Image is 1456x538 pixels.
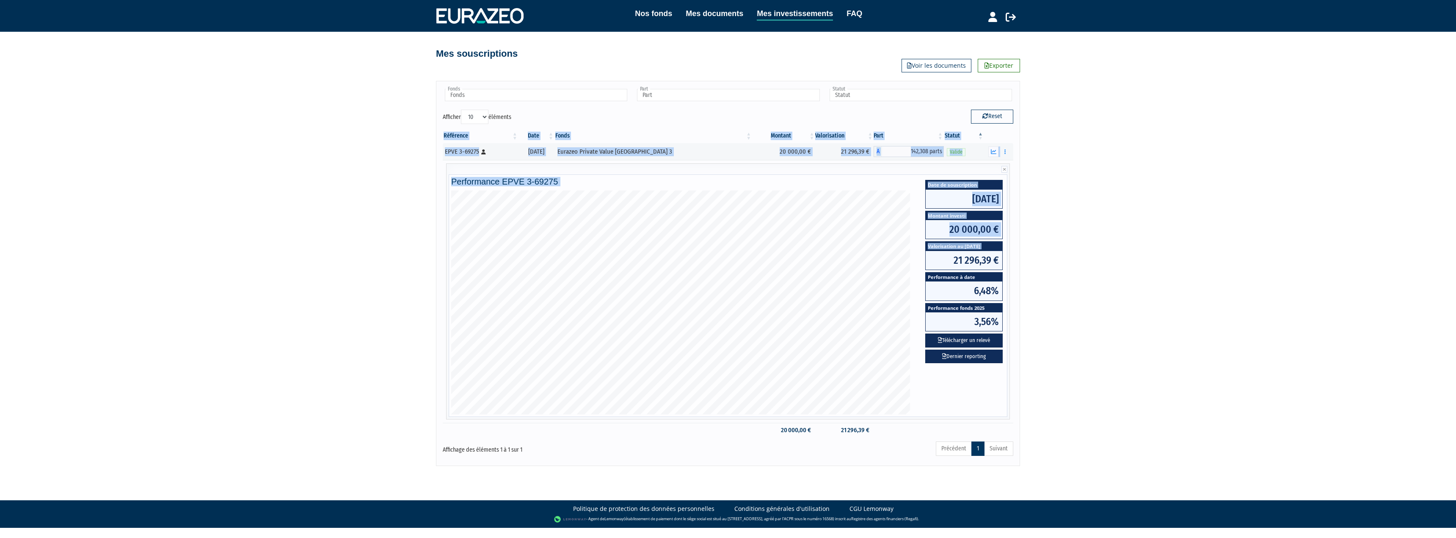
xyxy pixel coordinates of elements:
[926,303,1002,312] span: Performance fonds 2025
[926,251,1002,270] span: 21 296,39 €
[984,441,1013,456] a: Suivant
[557,147,749,156] div: Eurazeo Private Value [GEOGRAPHIC_DATA] 3
[926,220,1002,239] span: 20 000,00 €
[604,516,624,521] a: Lemonway
[874,146,944,157] div: A - Eurazeo Private Value Europe 3
[926,273,1002,281] span: Performance à date
[554,129,752,143] th: Fonds: activer pour trier la colonne par ordre croissant
[635,8,672,19] a: Nos fonds
[451,177,1005,186] h4: Performance EPVE 3-69275
[925,334,1003,348] button: Télécharger un relevé
[978,59,1020,72] a: Exporter
[443,110,511,124] label: Afficher éléments
[926,211,1002,220] span: Montant investi
[882,146,944,157] span: 142,308 parts
[757,8,833,21] a: Mes investissements
[443,441,673,454] div: Affichage des éléments 1 à 1 sur 1
[926,180,1002,189] span: Date de souscription
[925,350,1003,364] a: Dernier reporting
[461,110,488,124] select: Afficheréléments
[902,59,971,72] a: Voir les documents
[874,146,882,157] span: A
[947,148,965,156] span: Valide
[554,515,587,524] img: logo-lemonway.png
[752,423,815,438] td: 20 000,00 €
[573,505,714,513] a: Politique de protection des données personnelles
[851,516,918,521] a: Registre des agents financiers (Regafi)
[971,441,984,456] a: 1
[752,143,815,160] td: 20 000,00 €
[445,147,516,156] div: EPVE 3-69275
[849,505,893,513] a: CGU Lemonway
[481,149,486,155] i: [Français] Personne physique
[521,147,552,156] div: [DATE]
[436,8,524,23] img: 1732889491-logotype_eurazeo_blanc_rvb.png
[436,49,518,59] h4: Mes souscriptions
[936,441,972,456] a: Précédent
[944,129,984,143] th: Statut : activer pour trier la colonne par ordre d&eacute;croissant
[926,312,1002,331] span: 3,56%
[926,242,1002,251] span: Valorisation au [DATE]
[752,129,815,143] th: Montant: activer pour trier la colonne par ordre croissant
[874,129,944,143] th: Part: activer pour trier la colonne par ordre croissant
[815,423,874,438] td: 21 296,39 €
[815,143,874,160] td: 21 296,39 €
[518,129,554,143] th: Date: activer pour trier la colonne par ordre croissant
[815,129,874,143] th: Valorisation: activer pour trier la colonne par ordre croissant
[847,8,862,19] a: FAQ
[443,129,518,143] th: Référence : activer pour trier la colonne par ordre croissant
[926,190,1002,208] span: [DATE]
[734,505,830,513] a: Conditions générales d'utilisation
[971,110,1013,123] button: Reset
[8,515,1448,524] div: - Agent de (établissement de paiement dont le siège social est situé au [STREET_ADDRESS], agréé p...
[686,8,743,19] a: Mes documents
[926,281,1002,300] span: 6,48%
